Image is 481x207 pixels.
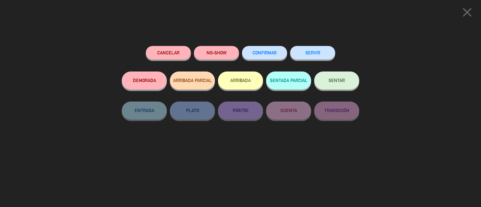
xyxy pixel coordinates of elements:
span: SENTAR [329,78,345,83]
button: ENTRADA [122,102,167,120]
span: ARRIBADA PARCIAL [173,78,212,83]
button: Cancelar [146,46,191,59]
button: DEMORADA [122,72,167,90]
button: TRANSICIÓN [314,102,359,120]
button: PLATO [170,102,215,120]
button: SERVIR [290,46,335,59]
button: close [458,5,476,22]
button: ARRIBADA [218,72,263,90]
button: CONFIRMAR [242,46,287,59]
button: POSTRE [218,102,263,120]
button: SENTADA PARCIAL [266,72,311,90]
button: ARRIBADA PARCIAL [170,72,215,90]
span: CONFIRMAR [253,50,277,55]
button: CUENTA [266,102,311,120]
i: close [460,5,475,20]
button: SENTAR [314,72,359,90]
button: NO-SHOW [194,46,239,59]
